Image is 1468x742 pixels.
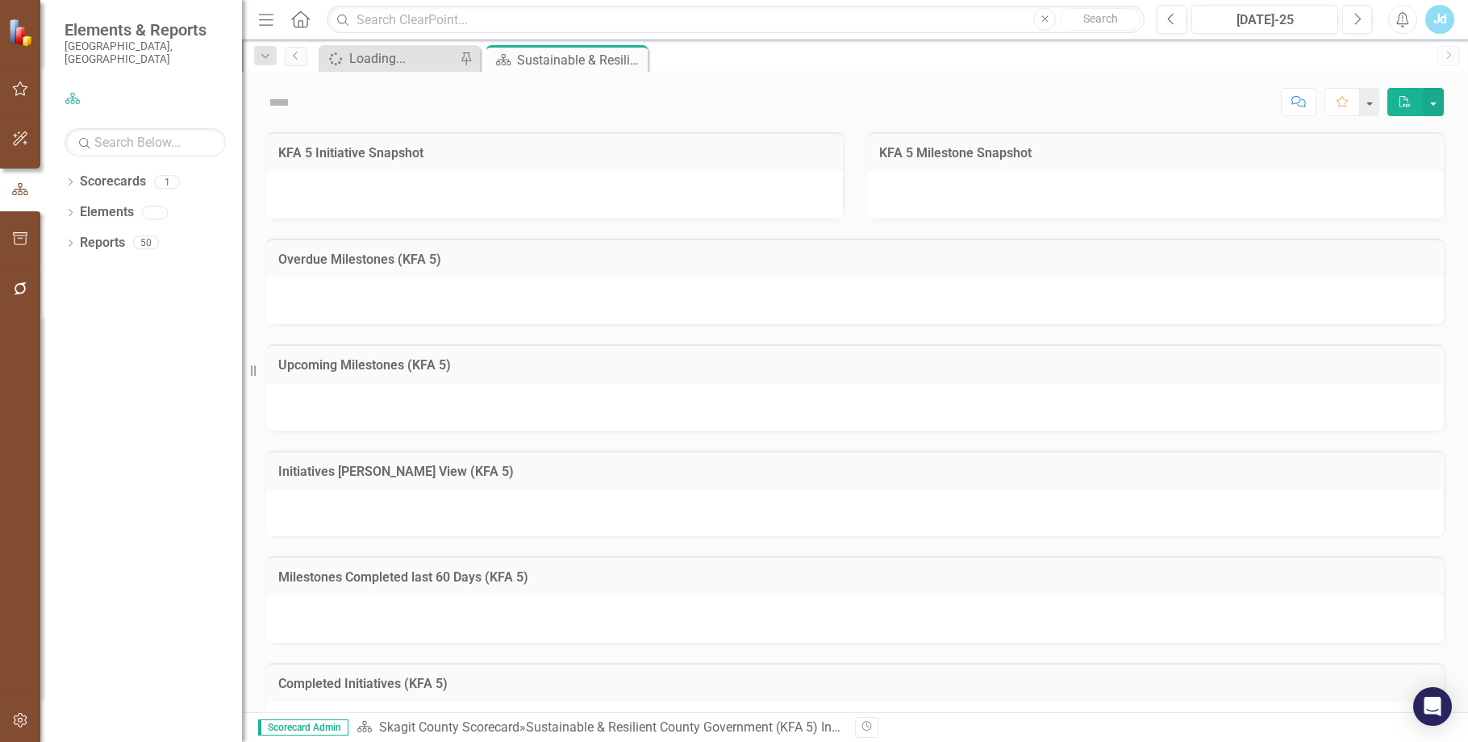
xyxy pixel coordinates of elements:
[278,146,831,160] h3: KFA 5 Initiative Snapshot
[80,173,146,191] a: Scorecards
[65,128,226,156] input: Search Below...
[258,719,348,736] span: Scorecard Admin
[1083,12,1118,25] span: Search
[323,48,456,69] a: Loading...
[80,234,125,252] a: Reports
[278,570,1432,585] h3: Milestones Completed last 60 Days (KFA 5)
[154,175,180,189] div: 1
[327,6,1145,34] input: Search ClearPoint...
[266,90,292,115] img: Not Defined
[1413,687,1452,726] div: Open Intercom Messenger
[879,146,1432,160] h3: KFA 5 Milestone Snapshot
[517,50,644,70] div: Sustainable & Resilient County Government (KFA 5) Initiative Dashboard
[8,19,36,47] img: ClearPoint Strategy
[133,236,159,250] div: 50
[278,252,1432,267] h3: Overdue Milestones (KFA 5)
[80,203,134,222] a: Elements
[65,40,226,66] small: [GEOGRAPHIC_DATA], [GEOGRAPHIC_DATA]
[65,20,226,40] span: Elements & Reports
[278,358,1432,373] h3: Upcoming Milestones (KFA 5)
[1197,10,1332,30] div: [DATE]-25
[1425,5,1454,34] button: Jd
[1191,5,1338,34] button: [DATE]-25
[526,719,936,735] div: Sustainable & Resilient County Government (KFA 5) Initiative Dashboard
[1060,8,1141,31] button: Search
[357,719,843,737] div: »
[349,48,456,69] div: Loading...
[278,677,1432,691] h3: Completed Initiatives (KFA 5)
[278,465,1432,479] h3: Initiatives [PERSON_NAME] View (KFA 5)
[379,719,519,735] a: Skagit County Scorecard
